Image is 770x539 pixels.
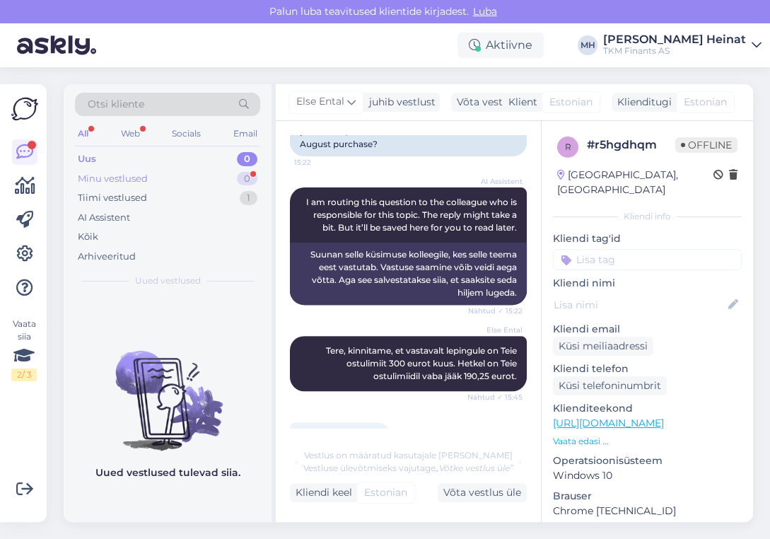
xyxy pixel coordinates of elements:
[553,361,742,376] p: Kliendi telefon
[603,34,746,45] div: [PERSON_NAME] Heinat
[553,435,742,448] p: Vaata edasi ...
[326,345,519,381] span: Tere, kinnitame, et vastavalt lepingule on Teie ostulimiit 300 eurot kuus. Hetkel on Teie ostulim...
[675,137,737,153] span: Offline
[364,485,407,500] span: Estonian
[11,369,37,381] div: 2 / 3
[78,152,96,166] div: Uus
[304,450,513,460] span: Vestlus on määratud kasutajale [PERSON_NAME]
[438,483,527,502] div: Võta vestlus üle
[11,95,38,122] img: Askly Logo
[78,230,98,244] div: Kõik
[553,337,653,356] div: Küsi meiliaadressi
[553,504,742,518] p: Chrome [TECHNICAL_ID]
[363,95,436,110] div: juhib vestlust
[78,191,147,205] div: Tiimi vestlused
[553,468,742,483] p: Windows 10
[469,325,523,335] span: Else Ental
[554,297,725,313] input: Lisa nimi
[553,231,742,246] p: Kliendi tag'id
[553,401,742,416] p: Klienditeekond
[296,94,344,110] span: Else Ental
[169,124,204,143] div: Socials
[468,306,523,316] span: Nähtud ✓ 15:22
[603,34,762,57] a: [PERSON_NAME] HeinatTKM Finants AS
[603,45,746,57] div: TKM Finants AS
[78,250,136,264] div: Arhiveeritud
[503,95,537,110] div: Klient
[684,95,727,110] span: Estonian
[612,95,672,110] div: Klienditugi
[135,274,201,287] span: Uued vestlused
[78,211,130,225] div: AI Assistent
[118,124,143,143] div: Web
[64,325,272,453] img: No chats
[237,152,257,166] div: 0
[578,35,597,55] div: MH
[557,168,713,197] div: [GEOGRAPHIC_DATA], [GEOGRAPHIC_DATA]
[553,376,667,395] div: Küsi telefoninumbrit
[565,141,571,152] span: r
[237,172,257,186] div: 0
[457,33,544,58] div: Aktiivne
[88,97,144,112] span: Otsi kliente
[75,124,91,143] div: All
[553,322,742,337] p: Kliendi email
[11,318,37,381] div: Vaata siia
[553,489,742,504] p: Brauser
[290,243,527,305] div: Suunan selle küsimuse kolleegile, kes selle teema eest vastutab. Vastuse saamine võib veidi aega ...
[553,417,664,429] a: [URL][DOMAIN_NAME]
[78,172,148,186] div: Minu vestlused
[587,137,675,153] div: # r5hgdhqm
[469,176,523,187] span: AI Assistent
[451,93,540,112] div: Võta vestlus üle
[549,95,593,110] span: Estonian
[553,249,742,270] input: Lisa tag
[469,5,501,18] span: Luba
[231,124,260,143] div: Email
[436,463,513,473] i: „Võtke vestlus üle”
[553,276,742,291] p: Kliendi nimi
[553,453,742,468] p: Operatsioonisüsteem
[294,157,347,168] span: 15:22
[553,210,742,223] div: Kliendi info
[95,465,240,480] p: Uued vestlused tulevad siia.
[290,485,352,500] div: Kliendi keel
[240,191,257,205] div: 1
[303,463,513,473] span: Vestluse ülevõtmiseks vajutage
[467,392,523,402] span: Nähtud ✓ 15:45
[306,197,519,233] span: I am routing this question to the colleague who is responsible for this topic. The reply might ta...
